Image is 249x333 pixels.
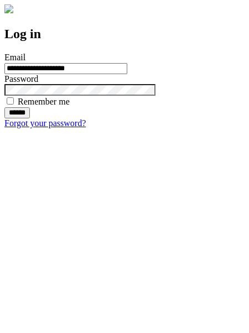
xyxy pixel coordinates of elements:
a: Forgot your password? [4,118,86,128]
h2: Log in [4,27,245,41]
label: Password [4,74,38,84]
label: Email [4,53,25,62]
label: Remember me [18,97,70,106]
img: logo-4e3dc11c47720685a147b03b5a06dd966a58ff35d612b21f08c02c0306f2b779.png [4,4,13,13]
